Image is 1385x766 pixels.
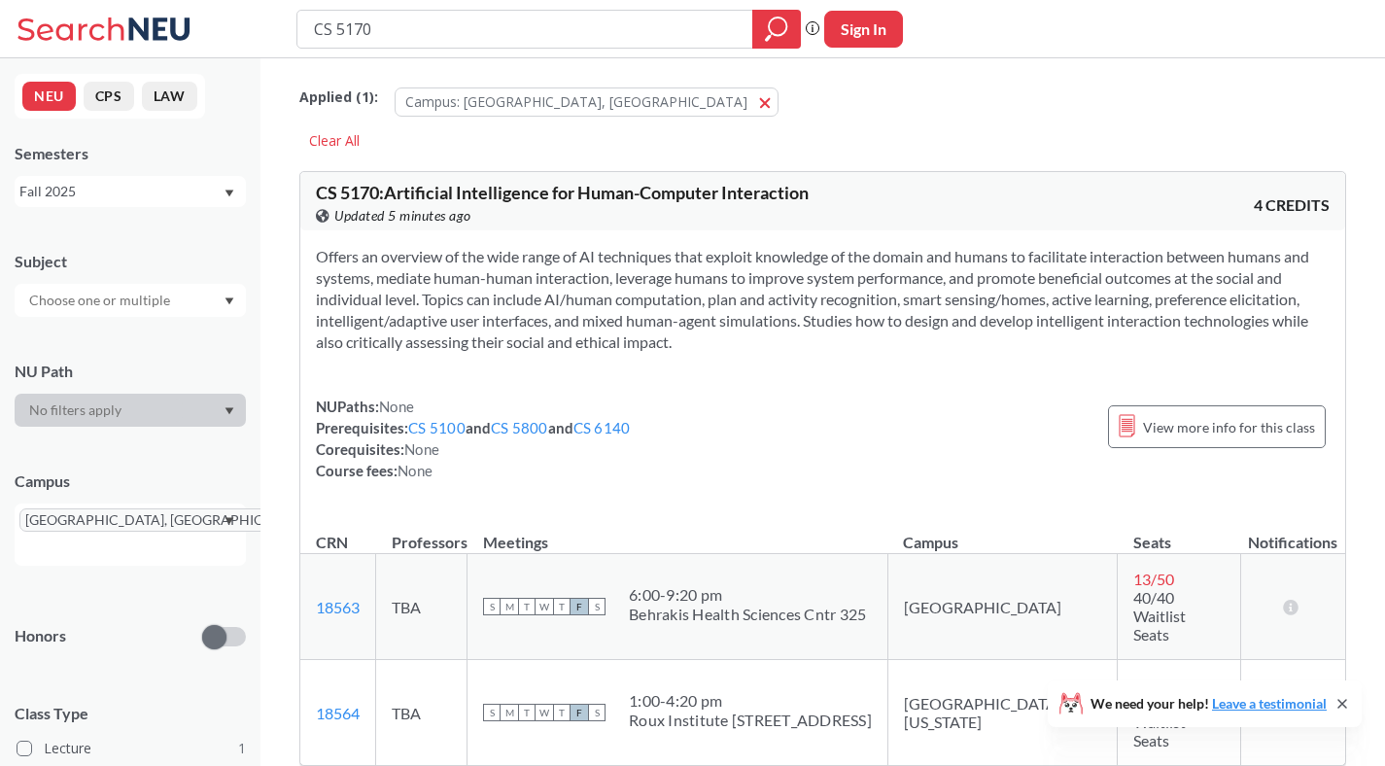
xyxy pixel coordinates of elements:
[15,143,246,164] div: Semesters
[15,251,246,272] div: Subject
[376,660,467,766] td: TBA
[395,87,779,117] button: Campus: [GEOGRAPHIC_DATA], [GEOGRAPHIC_DATA]
[571,704,588,721] span: F
[334,205,471,226] span: Updated 5 minutes ago
[405,92,747,111] span: Campus: [GEOGRAPHIC_DATA], [GEOGRAPHIC_DATA]
[1133,676,1174,694] span: 12 / 32
[15,394,246,427] div: Dropdown arrow
[571,598,588,615] span: F
[379,398,414,415] span: None
[887,554,1118,660] td: [GEOGRAPHIC_DATA]
[887,512,1118,554] th: Campus
[491,419,548,436] a: CS 5800
[553,598,571,615] span: T
[404,440,439,458] span: None
[518,598,536,615] span: T
[1118,512,1241,554] th: Seats
[1241,512,1346,554] th: Notifications
[483,598,501,615] span: S
[887,660,1118,766] td: [GEOGRAPHIC_DATA], [US_STATE]
[1133,588,1186,644] span: 40/40 Waitlist Seats
[629,691,872,711] div: 1:00 - 4:20 pm
[316,182,809,203] span: CS 5170 : Artificial Intelligence for Human-Computer Interaction
[316,704,360,722] a: 18564
[376,512,467,554] th: Professors
[1212,695,1327,712] a: Leave a testimonial
[312,13,739,46] input: Class, professor, course number, "phrase"
[225,407,234,415] svg: Dropdown arrow
[408,419,466,436] a: CS 5100
[588,598,606,615] span: S
[536,598,553,615] span: W
[553,704,571,721] span: T
[765,16,788,43] svg: magnifying glass
[299,87,378,108] span: Applied ( 1 ):
[588,704,606,721] span: S
[15,625,66,647] p: Honors
[17,736,246,761] label: Lecture
[467,512,888,554] th: Meetings
[398,462,433,479] span: None
[1254,194,1330,216] span: 4 CREDITS
[142,82,197,111] button: LAW
[752,10,801,49] div: magnifying glass
[316,246,1330,353] section: Offers an overview of the wide range of AI techniques that exploit knowledge of the domain and hu...
[629,585,866,605] div: 6:00 - 9:20 pm
[15,504,246,566] div: [GEOGRAPHIC_DATA], [GEOGRAPHIC_DATA]X to remove pillDropdown arrow
[1143,415,1315,439] span: View more info for this class
[316,598,360,616] a: 18563
[15,470,246,492] div: Campus
[501,704,518,721] span: M
[483,704,501,721] span: S
[15,176,246,207] div: Fall 2025Dropdown arrow
[22,82,76,111] button: NEU
[629,605,866,624] div: Behrakis Health Sciences Cntr 325
[299,126,369,156] div: Clear All
[536,704,553,721] span: W
[316,396,630,481] div: NUPaths: Prerequisites: and and Corequisites: Course fees:
[84,82,134,111] button: CPS
[225,297,234,305] svg: Dropdown arrow
[19,508,329,532] span: [GEOGRAPHIC_DATA], [GEOGRAPHIC_DATA]X to remove pill
[15,284,246,317] div: Dropdown arrow
[225,517,234,525] svg: Dropdown arrow
[824,11,903,48] button: Sign In
[501,598,518,615] span: M
[1133,570,1174,588] span: 13 / 50
[19,181,223,202] div: Fall 2025
[376,554,467,660] td: TBA
[518,704,536,721] span: T
[1091,697,1327,711] span: We need your help!
[15,361,246,382] div: NU Path
[316,532,348,553] div: CRN
[573,419,631,436] a: CS 6140
[15,703,246,724] span: Class Type
[629,711,872,730] div: Roux Institute [STREET_ADDRESS]
[238,738,246,759] span: 1
[225,190,234,197] svg: Dropdown arrow
[19,289,183,312] input: Choose one or multiple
